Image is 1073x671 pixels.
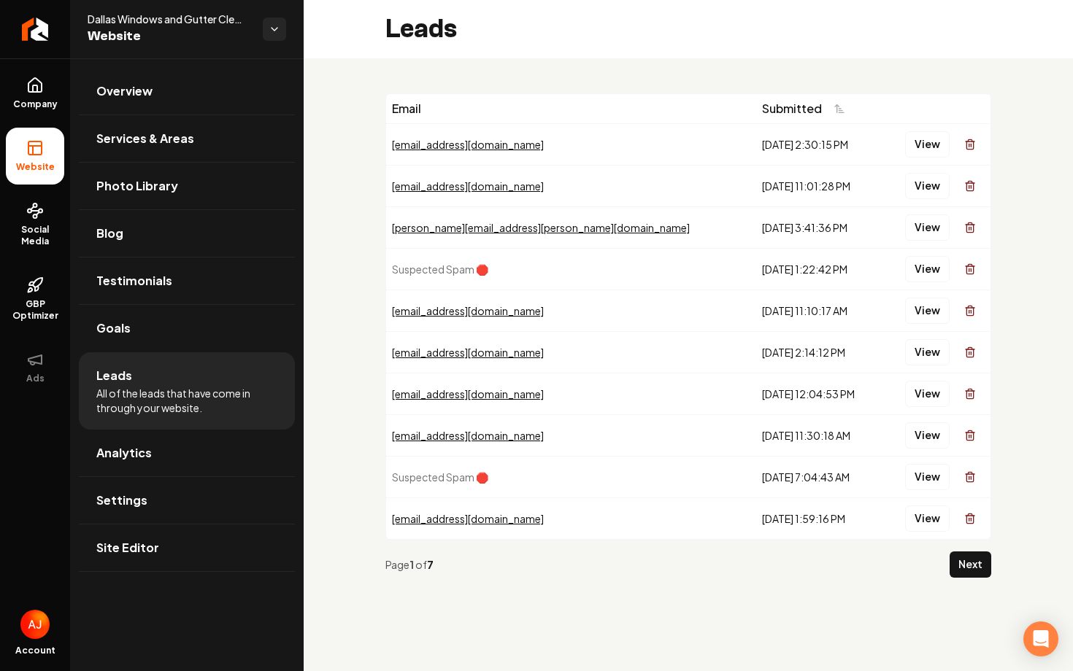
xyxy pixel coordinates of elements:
[96,367,132,384] span: Leads
[392,220,750,235] div: [PERSON_NAME][EMAIL_ADDRESS][PERSON_NAME][DOMAIN_NAME]
[7,98,64,110] span: Company
[96,386,277,415] span: All of the leads that have come in through your website.
[762,220,875,235] div: [DATE] 3:41:36 PM
[96,492,147,509] span: Settings
[6,265,64,333] a: GBP Optimizer
[762,345,875,360] div: [DATE] 2:14:12 PM
[415,558,427,571] span: of
[96,319,131,337] span: Goals
[905,381,950,407] button: View
[392,345,750,360] div: [EMAIL_ADDRESS][DOMAIN_NAME]
[905,214,950,241] button: View
[79,430,295,476] a: Analytics
[79,524,295,571] a: Site Editor
[79,257,295,304] a: Testimonials
[96,539,159,556] span: Site Editor
[22,18,49,41] img: Rebolt Logo
[905,505,950,532] button: View
[392,179,750,193] div: [EMAIL_ADDRESS][DOMAIN_NAME]
[79,115,295,162] a: Services & Areas
[392,100,750,117] div: Email
[392,263,488,276] span: Suspected Spam 🛑
[6,298,64,322] span: GBP Optimizer
[762,137,875,152] div: [DATE] 2:30:15 PM
[88,12,251,26] span: Dallas Windows and Gutter Cleaning
[385,558,409,571] span: Page
[96,82,153,100] span: Overview
[905,422,950,449] button: View
[6,65,64,122] a: Company
[6,339,64,396] button: Ads
[96,225,123,242] span: Blog
[6,190,64,259] a: Social Media
[20,373,50,384] span: Ads
[1023,621,1058,656] div: Open Intercom Messenger
[392,428,750,443] div: [EMAIL_ADDRESS][DOMAIN_NAME]
[762,100,822,117] span: Submitted
[905,298,950,324] button: View
[905,464,950,490] button: View
[762,303,875,318] div: [DATE] 11:10:17 AM
[409,558,415,571] strong: 1
[392,387,750,401] div: [EMAIL_ADDRESS][DOMAIN_NAME]
[905,131,950,158] button: View
[762,511,875,526] div: [DATE] 1:59:16 PM
[10,161,61,173] span: Website
[96,130,194,147] span: Services & Areas
[762,262,875,276] div: [DATE] 1:22:42 PM
[96,177,178,195] span: Photo Library
[79,477,295,524] a: Settings
[20,610,50,639] img: Austin Jellison
[88,26,251,47] span: Website
[427,558,434,571] strong: 7
[762,96,854,122] button: Submitted
[392,137,750,152] div: [EMAIL_ADDRESS][DOMAIN_NAME]
[15,645,55,656] span: Account
[96,444,152,462] span: Analytics
[79,68,295,115] a: Overview
[96,272,172,290] span: Testimonials
[79,305,295,352] a: Goals
[392,511,750,526] div: [EMAIL_ADDRESS][DOMAIN_NAME]
[905,339,950,365] button: View
[392,303,750,318] div: [EMAIL_ADDRESS][DOMAIN_NAME]
[20,610,50,639] button: Open user button
[79,210,295,257] a: Blog
[385,15,457,44] h2: Leads
[762,179,875,193] div: [DATE] 11:01:28 PM
[905,256,950,282] button: View
[392,470,488,484] span: Suspected Spam 🛑
[762,428,875,443] div: [DATE] 11:30:18 AM
[762,387,875,401] div: [DATE] 12:04:53 PM
[950,551,991,578] button: Next
[6,224,64,247] span: Social Media
[905,173,950,199] button: View
[762,470,875,484] div: [DATE] 7:04:43 AM
[79,163,295,209] a: Photo Library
